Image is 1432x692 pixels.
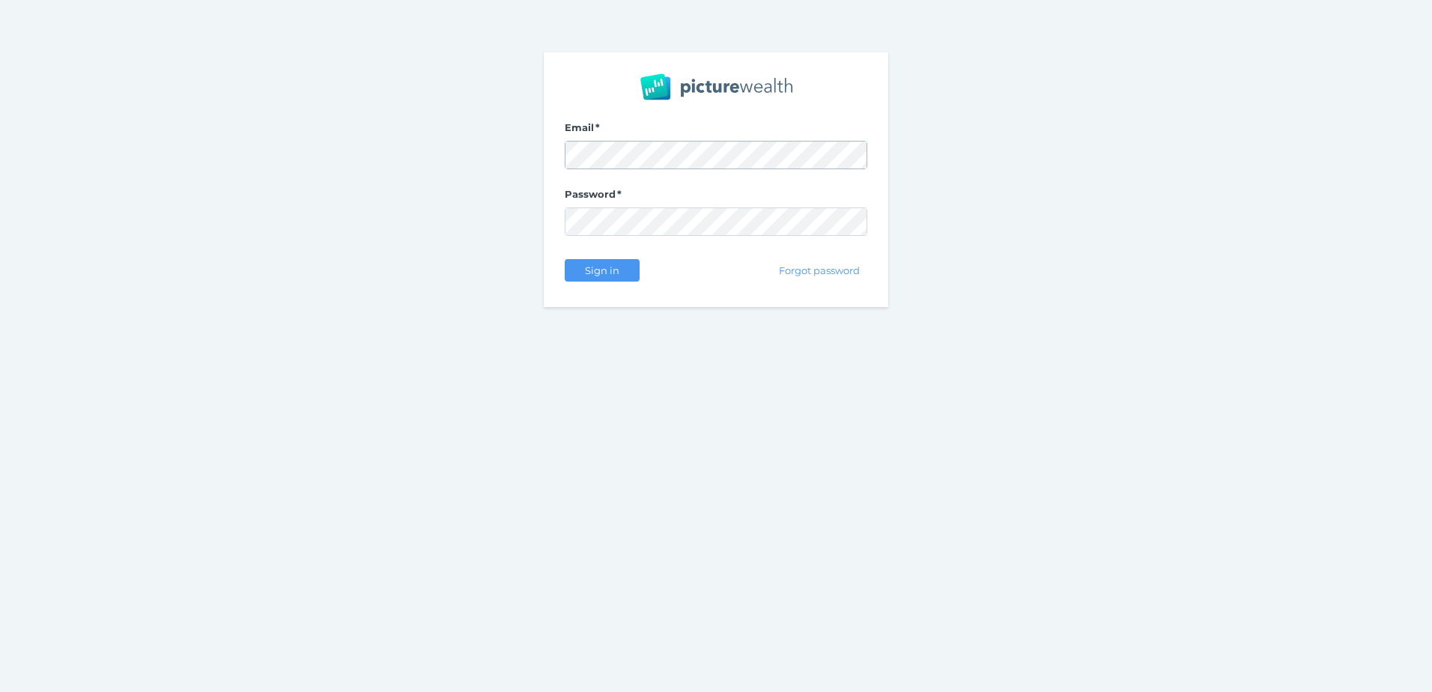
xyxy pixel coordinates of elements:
label: Email [565,121,867,141]
span: Forgot password [773,264,867,276]
button: Forgot password [772,259,867,282]
label: Password [565,188,867,207]
button: Sign in [565,259,640,282]
img: PW [640,73,792,100]
span: Sign in [578,264,625,276]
